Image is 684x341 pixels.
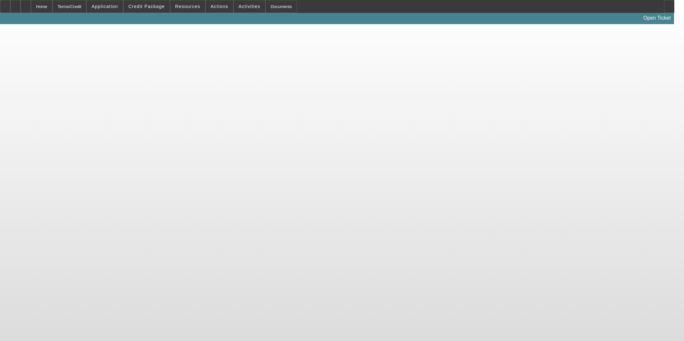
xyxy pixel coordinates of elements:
button: Resources [170,0,205,13]
span: Actions [211,4,228,9]
a: Open Ticket [641,13,673,23]
button: Credit Package [124,0,170,13]
span: Resources [175,4,200,9]
button: Application [87,0,123,13]
span: Application [91,4,118,9]
button: Activities [234,0,265,13]
span: Credit Package [128,4,165,9]
button: Actions [206,0,233,13]
span: Activities [239,4,261,9]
